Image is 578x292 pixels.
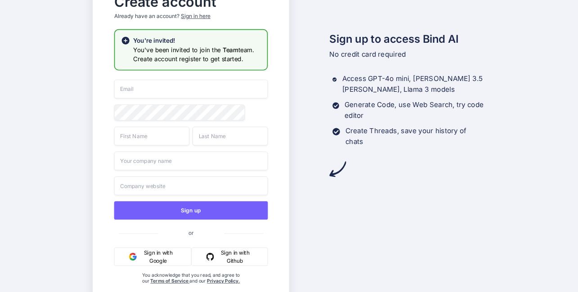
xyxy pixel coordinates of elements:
p: Already have an account? [114,13,268,20]
p: Generate Code, use Web Search, try code editor [344,99,485,121]
h2: Sign up to access Bind AI [329,31,486,47]
button: Sign in with Github [191,247,268,266]
img: github [206,253,214,261]
input: Company website [114,176,268,195]
input: Email [114,80,268,99]
p: No credit card required [329,49,486,60]
span: or [158,223,224,242]
img: google [129,253,136,261]
input: Your company name [114,152,268,171]
a: Terms of Service [150,278,189,284]
input: Last Name [192,126,267,145]
button: Sign up [114,201,268,220]
span: Team [223,46,238,54]
input: First Name [114,126,189,145]
a: Privacy Policy. [207,278,240,284]
h2: You're invited! [133,36,261,45]
button: Sign in with Google [114,247,191,266]
p: Create Threads, save your history of chats [345,126,485,147]
h3: You've been invited to join the team. Create account register to get started. [133,45,261,64]
div: Sign in here [181,13,210,20]
img: arrow [329,161,346,177]
p: Access GPT-4o mini, [PERSON_NAME] 3.5 [PERSON_NAME], Llama 3 models [342,74,485,95]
